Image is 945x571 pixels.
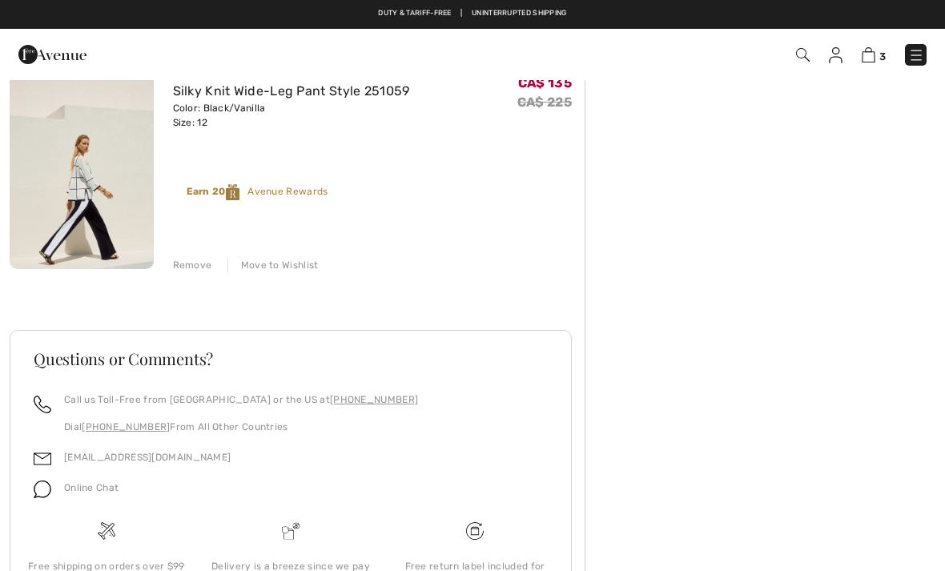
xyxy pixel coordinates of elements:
[64,452,231,463] a: [EMAIL_ADDRESS][DOMAIN_NAME]
[226,184,240,200] img: Reward-Logo.svg
[34,450,51,468] img: email
[796,48,810,62] img: Search
[330,394,418,405] a: [PHONE_NUMBER]
[829,47,842,63] img: My Info
[64,420,418,434] p: Dial From All Other Countries
[282,522,300,540] img: Delivery is a breeze since we pay the duties!
[34,351,548,367] h3: Questions or Comments?
[34,481,51,498] img: chat
[862,45,886,64] a: 3
[227,258,319,272] div: Move to Wishlist
[10,54,154,269] img: Silky Knit Wide-Leg Pant Style 251059
[187,186,248,197] strong: Earn 20
[862,47,875,62] img: Shopping Bag
[908,47,924,63] img: Menu
[466,522,484,540] img: Free shipping on orders over $99
[98,522,115,540] img: Free shipping on orders over $99
[64,482,119,493] span: Online Chat
[173,101,410,130] div: Color: Black/Vanilla Size: 12
[173,83,410,99] a: Silky Knit Wide-Leg Pant Style 251059
[82,421,170,432] a: [PHONE_NUMBER]
[187,184,328,200] div: Avenue Rewards
[879,50,886,62] span: 3
[378,9,566,17] a: Duty & tariff-free | Uninterrupted shipping
[517,94,572,110] s: CA$ 225
[518,75,572,90] span: CA$ 135
[34,396,51,413] img: call
[64,392,418,407] p: Call us Toll-Free from [GEOGRAPHIC_DATA] or the US at
[18,38,86,70] img: 1ère Avenue
[173,258,212,272] div: Remove
[18,46,86,61] a: 1ère Avenue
